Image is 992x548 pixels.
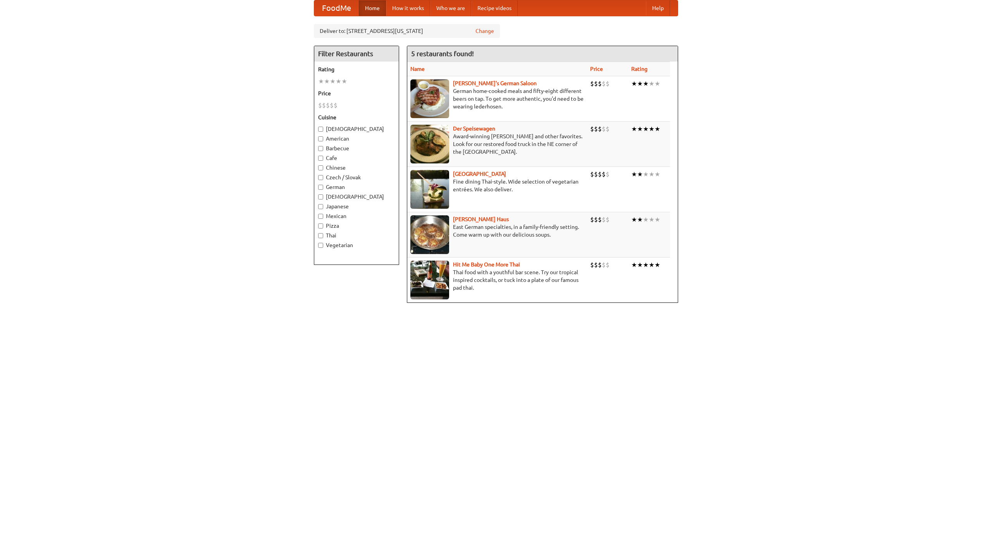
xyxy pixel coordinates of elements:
label: Pizza [318,222,395,230]
a: Name [410,66,425,72]
label: Japanese [318,203,395,210]
li: ★ [654,79,660,88]
a: How it works [386,0,430,16]
h5: Price [318,89,395,97]
li: ★ [631,125,637,133]
a: Who we are [430,0,471,16]
li: ★ [631,215,637,224]
label: Czech / Slovak [318,174,395,181]
a: Home [359,0,386,16]
p: East German specialties, in a family-friendly setting. Come warm up with our delicious soups. [410,223,584,239]
li: $ [330,101,334,110]
li: $ [606,79,610,88]
input: Pizza [318,223,323,228]
li: $ [602,261,606,269]
li: ★ [654,261,660,269]
li: ★ [631,79,637,88]
a: Hit Me Baby One More Thai [453,261,520,268]
li: $ [606,215,610,224]
li: ★ [341,77,347,86]
li: ★ [330,77,336,86]
label: American [318,135,395,143]
label: Mexican [318,212,395,220]
li: ★ [631,170,637,179]
input: German [318,185,323,190]
li: ★ [637,170,643,179]
p: Award-winning [PERSON_NAME] and other favorites. Look for our restored food truck in the NE corne... [410,132,584,156]
li: $ [602,170,606,179]
li: ★ [643,125,649,133]
a: Der Speisewagen [453,125,495,132]
li: ★ [654,215,660,224]
li: $ [590,79,594,88]
li: ★ [318,77,324,86]
li: $ [590,261,594,269]
li: $ [322,101,326,110]
a: [PERSON_NAME]'s German Saloon [453,80,537,86]
a: Change [475,27,494,35]
img: satay.jpg [410,170,449,209]
input: [DEMOGRAPHIC_DATA] [318,194,323,199]
li: $ [334,101,338,110]
li: $ [602,125,606,133]
li: ★ [649,170,654,179]
div: Deliver to: [STREET_ADDRESS][US_STATE] [314,24,500,38]
li: $ [318,101,322,110]
input: Chinese [318,165,323,170]
li: ★ [637,261,643,269]
input: Barbecue [318,146,323,151]
a: Help [646,0,670,16]
li: $ [594,261,598,269]
li: ★ [643,170,649,179]
li: ★ [336,77,341,86]
a: [PERSON_NAME] Haus [453,216,509,222]
h4: Filter Restaurants [314,46,399,62]
li: $ [590,125,594,133]
li: $ [594,79,598,88]
li: $ [606,261,610,269]
li: $ [606,125,610,133]
input: Vegetarian [318,243,323,248]
li: ★ [637,79,643,88]
li: ★ [654,170,660,179]
li: ★ [631,261,637,269]
li: $ [598,215,602,224]
label: [DEMOGRAPHIC_DATA] [318,125,395,133]
li: $ [594,215,598,224]
label: Cafe [318,154,395,162]
label: German [318,183,395,191]
img: esthers.jpg [410,79,449,118]
label: Thai [318,232,395,239]
a: Recipe videos [471,0,518,16]
b: [GEOGRAPHIC_DATA] [453,171,506,177]
li: ★ [654,125,660,133]
a: Rating [631,66,648,72]
label: Vegetarian [318,241,395,249]
p: Fine dining Thai-style. Wide selection of vegetarian entrées. We also deliver. [410,178,584,193]
li: ★ [649,125,654,133]
input: [DEMOGRAPHIC_DATA] [318,127,323,132]
img: kohlhaus.jpg [410,215,449,254]
ng-pluralize: 5 restaurants found! [411,50,474,57]
li: ★ [649,79,654,88]
li: $ [590,215,594,224]
input: Thai [318,233,323,238]
li: ★ [649,215,654,224]
li: ★ [643,215,649,224]
input: Japanese [318,204,323,209]
input: American [318,136,323,141]
li: $ [590,170,594,179]
input: Cafe [318,156,323,161]
li: $ [326,101,330,110]
p: German home-cooked meals and fifty-eight different beers on tap. To get more authentic, you'd nee... [410,87,584,110]
a: FoodMe [314,0,359,16]
label: Chinese [318,164,395,172]
li: ★ [637,125,643,133]
li: $ [602,215,606,224]
li: $ [602,79,606,88]
li: ★ [643,79,649,88]
h5: Rating [318,65,395,73]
